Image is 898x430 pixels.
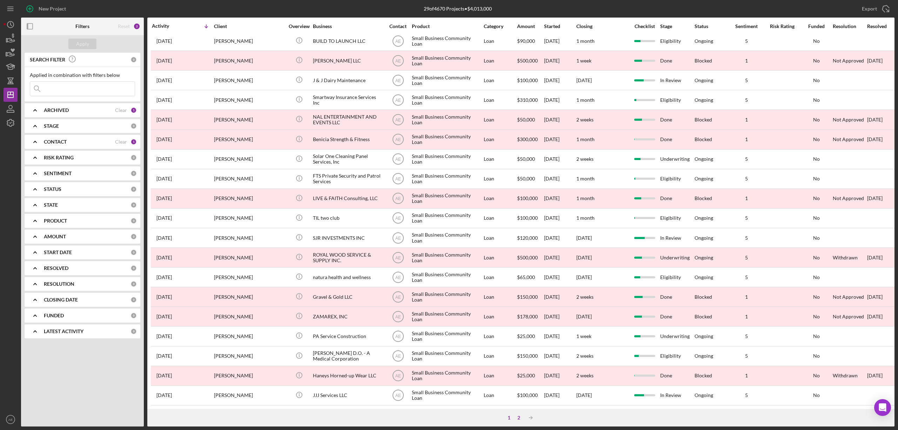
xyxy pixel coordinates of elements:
time: 1 week [576,58,591,64]
div: [DATE] [544,170,576,188]
b: CLOSING DATE [44,297,78,303]
div: Eligibility [660,347,694,365]
div: Loan [484,327,516,345]
div: Loan [484,91,516,109]
b: Filters [75,24,89,29]
div: Done [660,287,694,306]
div: Clear [115,107,127,113]
div: Small Business Community Loan [412,209,482,227]
div: [PERSON_NAME] [214,229,284,247]
b: RESOLVED [44,265,68,271]
b: ARCHIVED [44,107,69,113]
time: 2025-08-11 22:26 [156,294,172,300]
div: Eligibility [660,170,694,188]
div: 0 [130,233,137,240]
div: Underwriting [660,327,694,345]
div: Haneys Horned-up Wear LLC [313,366,383,385]
div: No [800,97,832,103]
div: Not Approved [833,117,864,123]
div: Export [862,2,877,16]
div: 5 [729,333,764,339]
time: 2025-08-06 15:09 [156,353,172,359]
div: 0 [130,265,137,271]
div: [PERSON_NAME] [214,32,284,50]
div: Loan [484,71,516,90]
div: Blocked [695,196,712,201]
div: Done [660,130,694,149]
div: Small Business Community Loan [412,170,482,188]
div: [PERSON_NAME] [214,71,284,90]
b: RISK RATING [44,155,74,160]
div: Smartway Insurance Services Inc [313,91,383,109]
time: 2025-08-22 21:46 [156,137,172,142]
text: AE [395,98,401,102]
div: 5 [729,38,764,44]
b: START DATE [44,250,72,255]
div: Not Approved [833,294,864,300]
div: [PERSON_NAME] [214,327,284,345]
text: AE [395,137,401,142]
div: Small Business Community Loan [412,32,482,50]
div: [DATE] [544,209,576,227]
div: Ongoing [695,235,713,241]
div: [PERSON_NAME] [214,307,284,326]
div: Small Business Community Loan [412,287,482,306]
div: [DATE] [544,248,576,267]
div: No [800,215,832,221]
div: Loan [484,189,516,208]
div: [PERSON_NAME] [214,189,284,208]
div: Loan [484,32,516,50]
div: $500,000 [517,51,543,70]
time: 2025-08-22 19:00 [156,215,172,221]
time: 2025-08-25 22:46 [156,38,172,44]
b: STATE [44,202,58,208]
div: Category [484,24,516,29]
div: BUILD TO LAUNCH LLC [313,32,383,50]
div: No [800,255,832,260]
div: 5 [729,156,764,162]
text: AE [395,216,401,221]
text: AE [395,315,401,319]
div: 1 [130,107,137,113]
div: Eligibility [660,91,694,109]
div: $150,000 [517,347,543,365]
div: Blocked [695,314,712,319]
b: LATEST ACTIVITY [44,329,83,334]
div: $500,000 [517,248,543,267]
div: Eligibility [660,209,694,227]
div: Blocked [695,137,712,142]
div: Loan [484,209,516,227]
div: [DATE] [544,130,576,149]
div: Status [695,24,728,29]
div: Eligibility [660,268,694,286]
time: 2025-08-23 00:20 [156,78,172,83]
div: No [800,314,832,319]
div: Blocked [695,294,712,300]
time: 2025-08-20 21:57 [156,255,172,260]
div: Small Business Community Loan [412,307,482,326]
text: AE [395,58,401,63]
time: [DATE] [576,313,592,319]
div: Gravel & Gold LLC [313,287,383,306]
div: 2 [133,23,140,30]
div: 5 [729,274,764,280]
div: Small Business Community Loan [412,366,482,385]
div: No [800,353,832,359]
div: Loan [484,229,516,247]
div: [PERSON_NAME] [214,91,284,109]
div: Checklist [630,24,659,29]
div: No [800,274,832,280]
b: SENTIMENT [44,171,72,176]
b: PRODUCT [44,218,67,224]
div: Ongoing [695,333,713,339]
div: [DATE] [544,287,576,306]
div: $65,000 [517,268,543,286]
div: No [800,78,832,83]
text: AE [395,118,401,123]
div: 5 [729,176,764,181]
div: 0 [130,297,137,303]
div: 1 [729,137,764,142]
div: Small Business Community Loan [412,150,482,168]
div: Clear [115,139,127,145]
div: NAL ENTERTAINMENT AND EVENTS LLC [313,110,383,129]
